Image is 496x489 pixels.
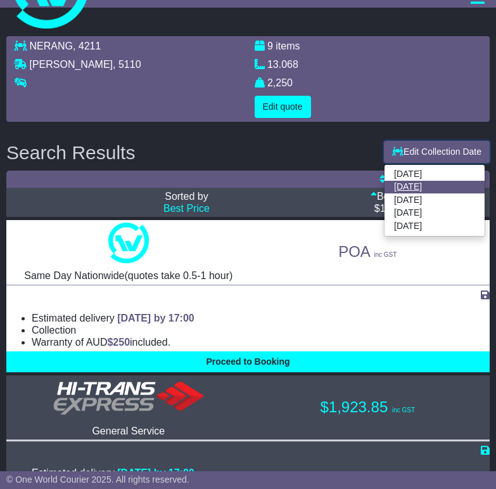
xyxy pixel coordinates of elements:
button: Edit quote [255,96,311,118]
a: [DATE] [385,219,485,232]
span: items [276,41,300,51]
span: 13.068 [267,59,298,70]
a: [DATE] [385,207,485,219]
li: Estimated delivery [32,467,490,479]
span: 250 [113,337,130,348]
span: [DATE] by 17:00 [117,313,194,323]
a: Sort [379,174,404,185]
a: Best Price [371,191,423,202]
a: [DATE] [385,168,485,181]
span: [PERSON_NAME] [29,59,113,70]
span: [DATE] by 17:00 [117,467,194,478]
img: HiTrans: General Service [48,378,210,419]
span: NERANG [29,41,72,51]
a: [DATE] [385,193,485,206]
p: $1,923.85 [255,398,481,417]
span: inc GST [374,251,397,258]
span: , 5110 [113,59,141,70]
li: Estimated delivery [32,312,490,324]
img: One World Courier: Same Day Nationwide(quotes take 0.5-1 hour) [108,223,149,263]
span: Same Day Nationwide(quotes take 0.5-1 hour) [24,270,232,281]
span: $ [107,337,130,348]
p: $ [371,202,423,214]
span: General Service [92,426,165,436]
p: POA [255,243,481,261]
button: Proceed to Booking [6,351,490,372]
span: inc GST [392,407,415,414]
span: 2,250 [267,77,293,88]
span: , 4211 [73,41,101,51]
a: Best Price [163,203,210,214]
span: © One World Courier 2025. All rights reserved. [6,474,189,485]
li: Collection [32,324,490,336]
p: Sorted by [15,190,358,202]
li: Warranty of AUD included. [32,336,490,348]
span: 1,923.85 [380,203,419,214]
button: Edit Collection Date [384,141,490,163]
span: 9 [267,41,273,51]
a: [DATE] [385,181,485,193]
